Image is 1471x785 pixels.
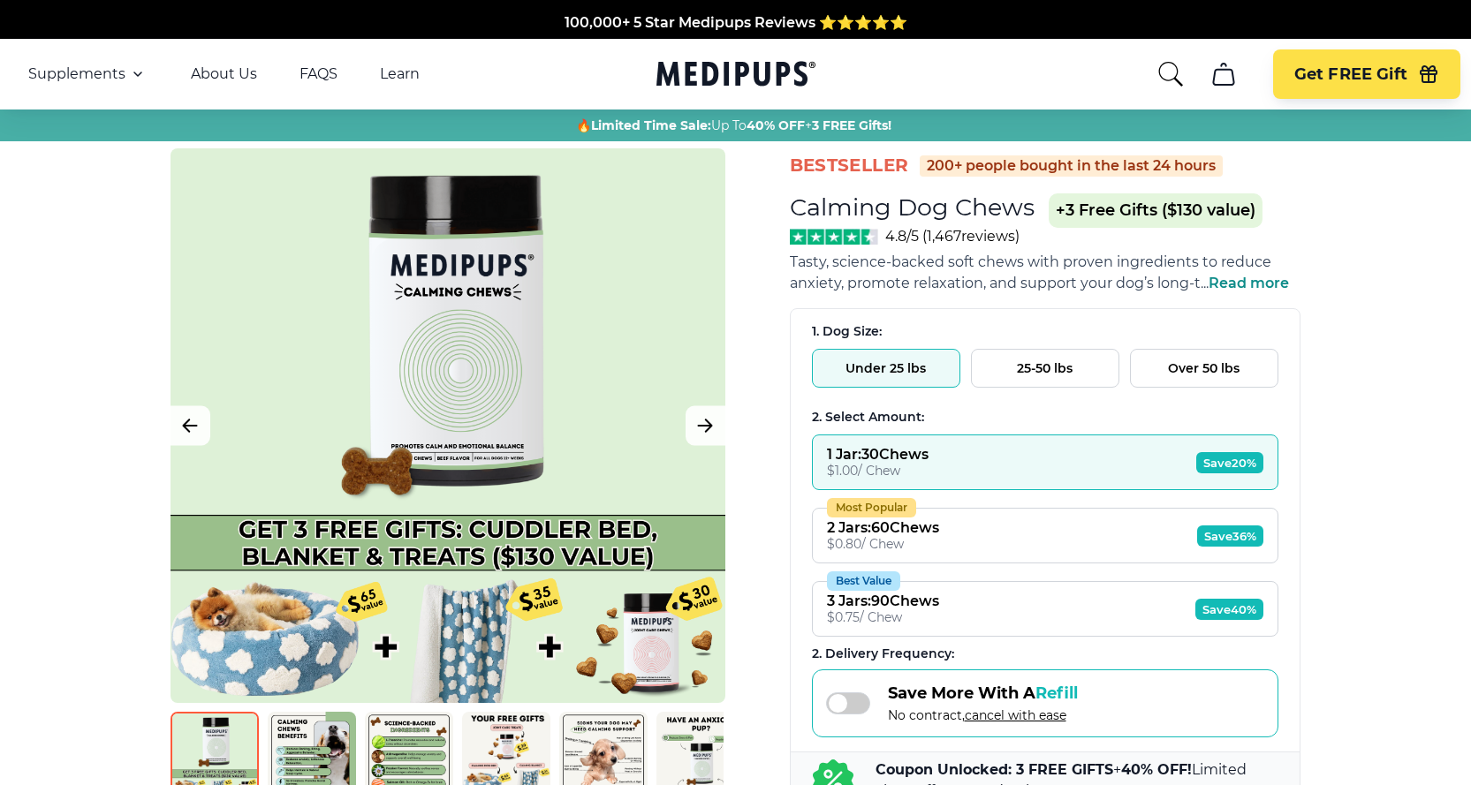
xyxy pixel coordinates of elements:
[1273,49,1460,99] button: Get FREE Gift
[1156,60,1185,88] button: search
[812,508,1278,563] button: Most Popular2 Jars:60Chews$0.80/ ChewSave36%
[790,192,1035,222] h1: Calming Dog Chews
[888,707,1078,723] span: No contract,
[790,154,909,177] span: BestSeller
[812,323,1278,340] div: 1. Dog Size:
[812,581,1278,637] button: Best Value3 Jars:90Chews$0.75/ ChewSave40%
[300,65,337,83] a: FAQS
[888,683,1078,703] span: Save More With A
[812,349,960,388] button: Under 25 lbs
[827,536,939,552] div: $ 0.80 / Chew
[876,761,1113,778] b: Coupon Unlocked: 3 FREE GIFTS
[28,65,125,83] span: Supplements
[1130,349,1278,388] button: Over 50 lbs
[812,434,1278,490] button: 1 Jar:30Chews$1.00/ ChewSave20%
[1195,599,1263,620] span: Save 40%
[971,349,1119,388] button: 25-50 lbs
[576,117,891,134] span: 🔥 Up To +
[827,519,939,536] div: 2 Jars : 60 Chews
[827,571,900,591] div: Best Value
[827,463,929,479] div: $ 1.00 / Chew
[812,645,954,661] span: 2 . Delivery Frequency:
[790,253,1271,270] span: Tasty, science-backed soft chews with proven ingredients to reduce
[790,229,879,245] img: Stars - 4.8
[1201,275,1289,291] span: ...
[1294,64,1407,85] span: Get FREE Gift
[565,14,907,31] span: 100,000+ 5 Star Medipups Reviews ⭐️⭐️⭐️⭐️⭐️
[1197,525,1263,547] span: Save 36%
[827,609,939,625] div: $ 0.75 / Chew
[1121,761,1192,778] b: 40% OFF!
[1049,193,1262,228] span: +3 Free Gifts ($130 value)
[885,228,1020,245] span: 4.8/5 ( 1,467 reviews)
[827,593,939,609] div: 3 Jars : 90 Chews
[827,446,929,463] div: 1 Jar : 30 Chews
[28,64,148,85] button: Supplements
[686,406,725,446] button: Next Image
[656,57,815,94] a: Medipups
[1035,683,1078,703] span: Refill
[1196,452,1263,473] span: Save 20%
[920,155,1223,177] div: 200+ people bought in the last 24 hours
[827,498,916,517] div: Most Popular
[1202,53,1245,95] button: cart
[812,409,1278,426] div: 2. Select Amount:
[1209,275,1289,291] span: Read more
[191,65,257,83] a: About Us
[171,406,210,446] button: Previous Image
[965,707,1066,723] span: cancel with ease
[380,65,420,83] a: Learn
[790,275,1201,291] span: anxiety, promote relaxation, and support your dog’s long-t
